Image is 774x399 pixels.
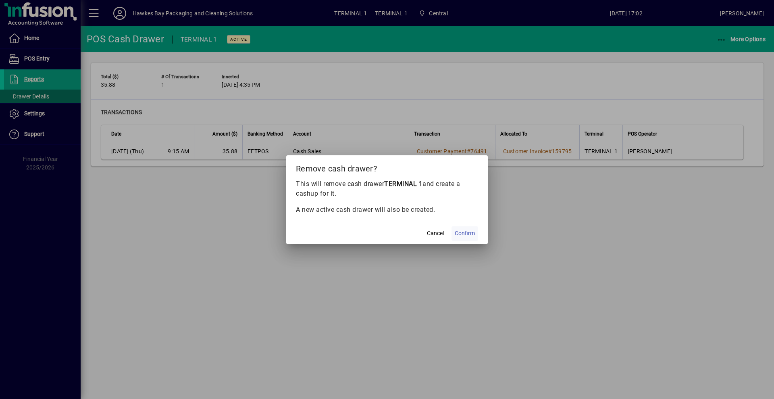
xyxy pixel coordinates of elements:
b: TERMINAL 1 [384,180,422,188]
button: Cancel [422,226,448,241]
h2: Remove cash drawer? [286,155,488,179]
p: This will remove cash drawer and create a cashup for it. [296,179,478,198]
button: Confirm [451,226,478,241]
span: Confirm [455,229,475,238]
span: Cancel [427,229,444,238]
p: A new active cash drawer will also be created. [296,205,478,215]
